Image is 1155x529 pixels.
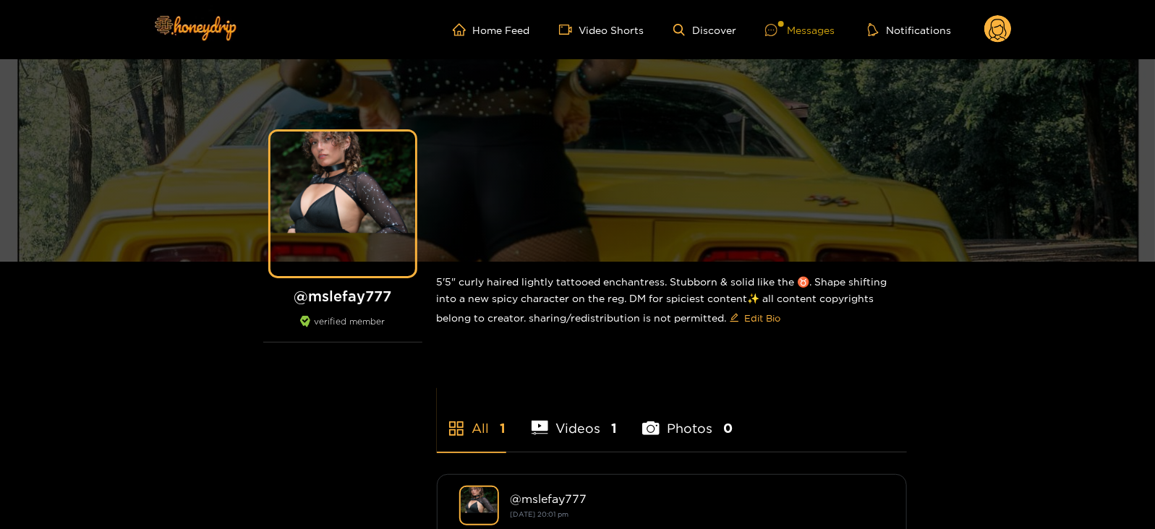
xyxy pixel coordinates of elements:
li: All [437,387,506,452]
img: mslefay777 [459,486,499,525]
span: Edit Bio [745,311,781,325]
span: appstore [448,420,465,437]
small: [DATE] 20:01 pm [511,510,569,518]
span: video-camera [559,23,579,36]
button: editEdit Bio [727,306,784,330]
div: 5'5" curly haired lightly tattooed enchantress. Stubborn & solid like the ♉️. Shape shifting into... [437,262,907,341]
span: 1 [500,419,506,437]
a: Discover [673,24,736,36]
div: verified member [263,316,422,343]
div: Messages [765,22,835,38]
a: Video Shorts [559,23,644,36]
a: Home Feed [453,23,530,36]
span: 0 [723,419,733,437]
span: 1 [611,419,617,437]
li: Photos [642,387,733,452]
div: @ mslefay777 [511,492,885,505]
span: home [453,23,473,36]
span: edit [730,313,739,324]
h1: @ mslefay777 [263,287,422,305]
button: Notifications [864,22,955,37]
li: Videos [532,387,618,452]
